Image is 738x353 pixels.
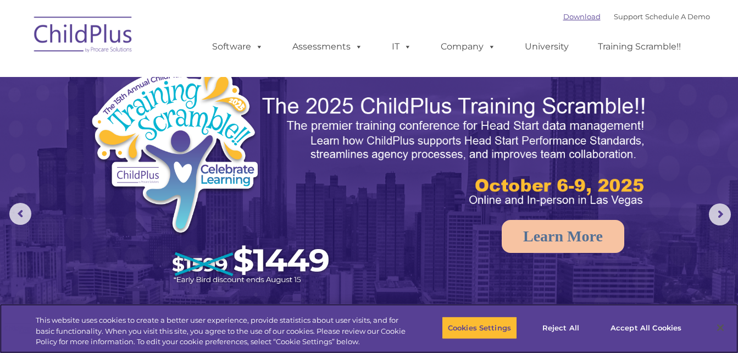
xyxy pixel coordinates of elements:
[442,316,517,339] button: Cookies Settings
[29,9,138,64] img: ChildPlus by Procare Solutions
[587,36,692,58] a: Training Scramble!!
[381,36,423,58] a: IT
[563,12,601,21] a: Download
[604,316,687,339] button: Accept All Cookies
[281,36,374,58] a: Assessments
[36,315,406,348] div: This website uses cookies to create a better user experience, provide statistics about user visit...
[526,316,595,339] button: Reject All
[430,36,507,58] a: Company
[614,12,643,21] a: Support
[514,36,580,58] a: University
[201,36,274,58] a: Software
[153,73,186,81] span: Last name
[563,12,710,21] font: |
[502,220,624,253] a: Learn More
[153,118,199,126] span: Phone number
[645,12,710,21] a: Schedule A Demo
[708,316,733,340] button: Close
